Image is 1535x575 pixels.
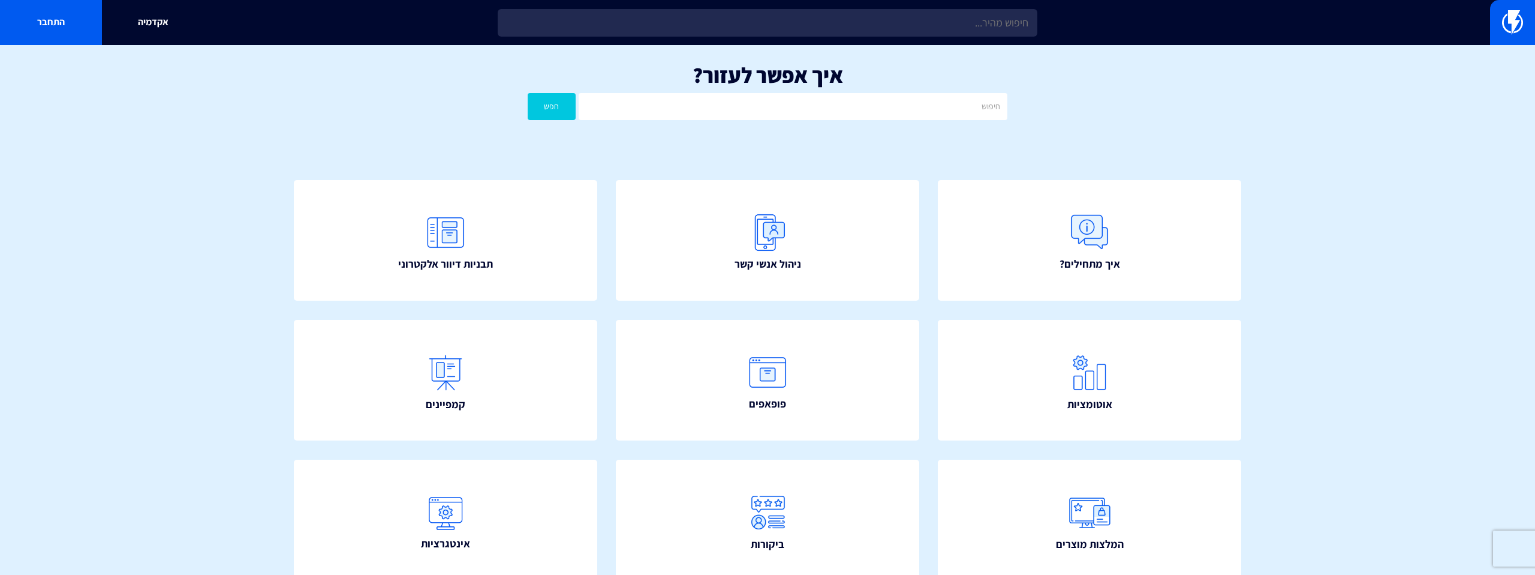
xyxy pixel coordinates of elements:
span: תבניות דיוור אלקטרוני [398,256,493,272]
span: פופאפים [749,396,786,412]
span: אוטומציות [1067,397,1112,412]
a: איך מתחילים? [938,180,1241,301]
span: אינטגרציות [421,536,470,552]
span: קמפיינים [426,397,465,412]
span: ניהול אנשי קשר [735,256,801,272]
a: פופאפים [616,320,919,441]
a: תבניות דיוור אלקטרוני [294,180,597,301]
input: חיפוש מהיר... [498,9,1037,37]
h1: איך אפשר לעזור? [18,63,1517,87]
a: אוטומציות [938,320,1241,441]
span: המלצות מוצרים [1056,537,1124,552]
a: קמפיינים [294,320,597,441]
a: ניהול אנשי קשר [616,180,919,301]
span: איך מתחילים? [1060,256,1120,272]
button: חפש [528,93,576,120]
span: ביקורות [751,537,784,552]
input: חיפוש [579,93,1007,120]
